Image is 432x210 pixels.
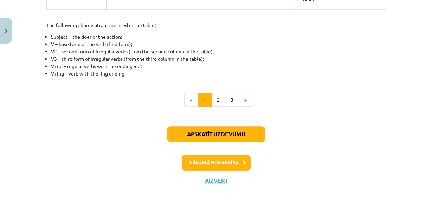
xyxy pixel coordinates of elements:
button: 2 [211,93,225,107]
button: Nākamā nodarbība [182,155,251,171]
nav: Page navigation example [46,93,386,107]
button: Apskatīt uzdevumu [167,126,265,142]
li: V3 – third form of irregular verbs (from the third column in the table); [51,55,386,63]
li: V2 – second form of irregular verbs (from the second column in the table); [51,48,386,55]
img: icon-close-lesson-0947bae3869378f0d4975bcd49f059093ad1ed9edebbc8119c70593378902aed.svg [5,29,7,33]
li: V+ed – regular verbs with the ending -ed; [51,63,386,70]
button: 1 [198,93,212,107]
li: Subject – the doer of the action; [51,33,386,40]
li: V – base form of the verb (first form); [51,40,386,48]
p: The following abbreviations are used in the table: [46,21,386,29]
li: V+ing – verb with the -ing ending. [51,70,386,77]
button: 3 [225,93,239,107]
button: » [239,93,252,107]
button: Aizvērt [203,177,230,184]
